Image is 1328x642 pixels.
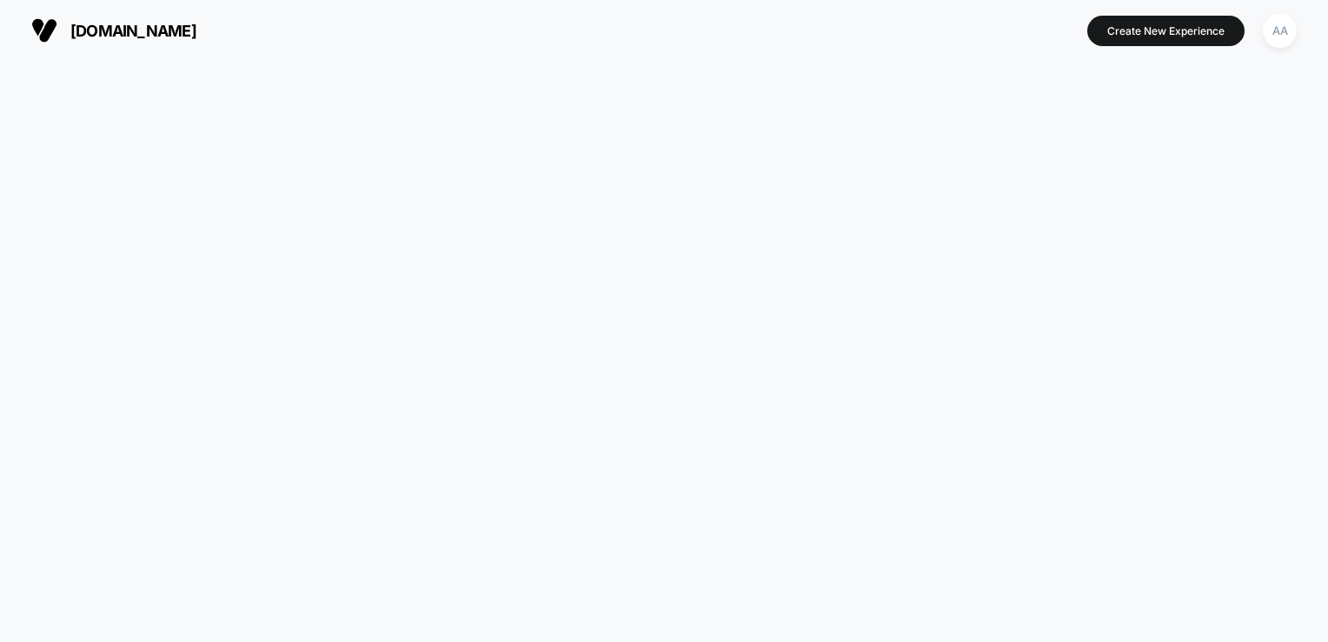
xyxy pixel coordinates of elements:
[70,22,196,40] span: [DOMAIN_NAME]
[1258,13,1302,49] button: AA
[31,17,57,43] img: Visually logo
[26,17,202,44] button: [DOMAIN_NAME]
[1087,16,1245,46] button: Create New Experience
[1263,14,1297,48] div: AA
